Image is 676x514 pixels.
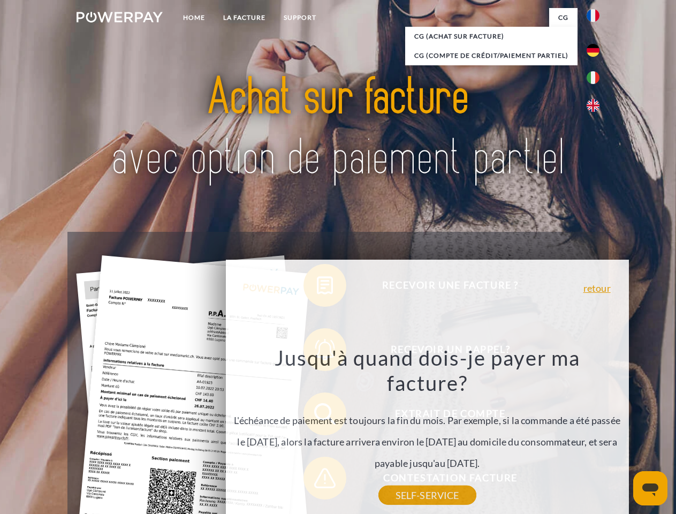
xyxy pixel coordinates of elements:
[405,27,578,46] a: CG (achat sur facture)
[587,71,599,84] img: it
[102,51,574,205] img: title-powerpay_fr.svg
[549,8,578,27] a: CG
[587,99,599,112] img: en
[587,9,599,22] img: fr
[633,471,667,505] iframe: Bouton de lancement de la fenêtre de messagerie
[232,345,622,495] div: L'échéance de paiement est toujours la fin du mois. Par exemple, si la commande a été passée le [...
[232,345,622,396] h3: Jusqu'à quand dois-je payer ma facture?
[587,44,599,57] img: de
[77,12,163,22] img: logo-powerpay-white.svg
[174,8,214,27] a: Home
[405,46,578,65] a: CG (Compte de crédit/paiement partiel)
[275,8,325,27] a: Support
[214,8,275,27] a: LA FACTURE
[583,283,611,293] a: retour
[378,486,476,505] a: SELF-SERVICE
